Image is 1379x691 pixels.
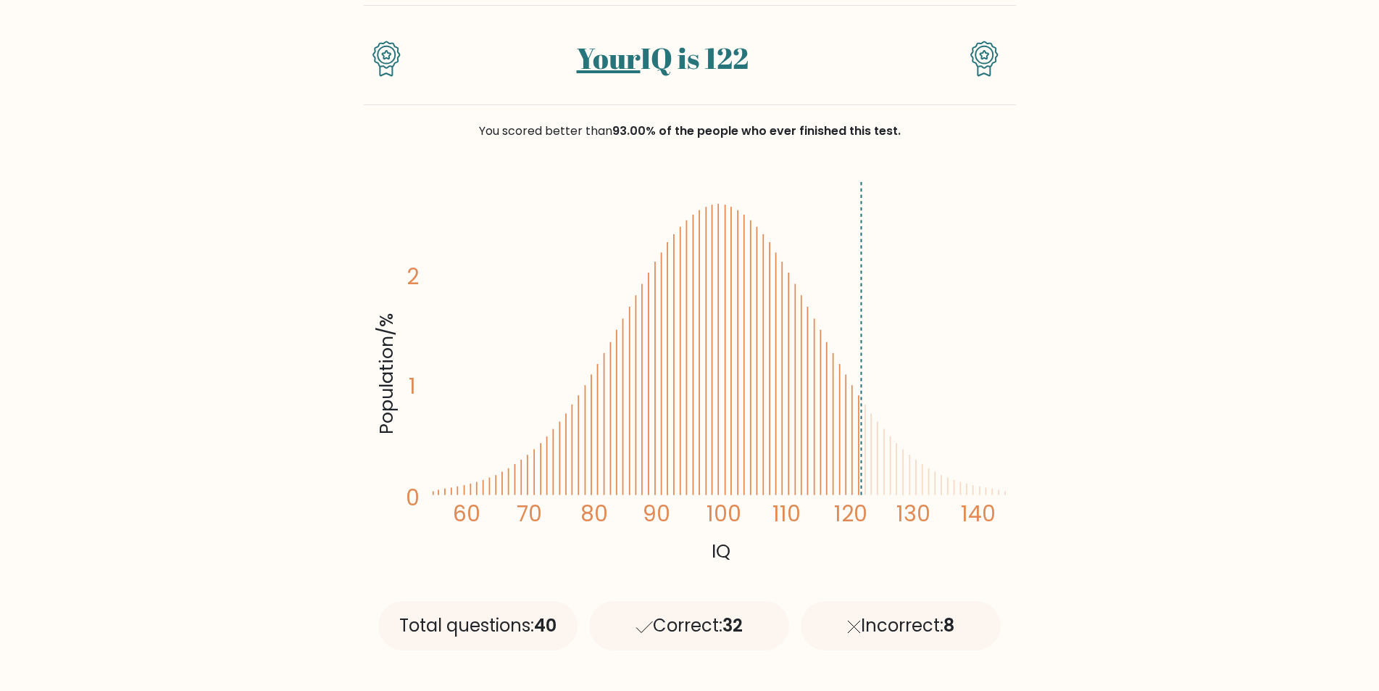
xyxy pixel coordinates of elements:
tspan: 80 [580,499,607,529]
h1: IQ is 122 [426,41,898,75]
tspan: 100 [707,499,741,529]
tspan: 130 [896,499,930,529]
tspan: 0 [406,484,420,513]
tspan: 2 [407,262,419,291]
tspan: 140 [961,499,996,529]
span: 93.00% of the people who ever finished this test. [612,123,901,139]
span: 32 [722,613,743,637]
tspan: IQ [712,538,730,564]
tspan: 1 [409,372,416,402]
div: Incorrect: [801,601,1001,650]
a: Your [577,38,641,78]
tspan: 110 [772,499,801,529]
span: 8 [943,613,954,637]
tspan: 60 [452,499,480,529]
tspan: 120 [834,499,867,529]
div: You scored better than [364,123,1016,140]
span: 40 [534,613,557,637]
div: Total questions: [378,601,578,650]
tspan: 70 [517,499,542,529]
tspan: 90 [643,499,670,529]
div: Correct: [589,601,789,650]
tspan: Population/% [373,314,399,435]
